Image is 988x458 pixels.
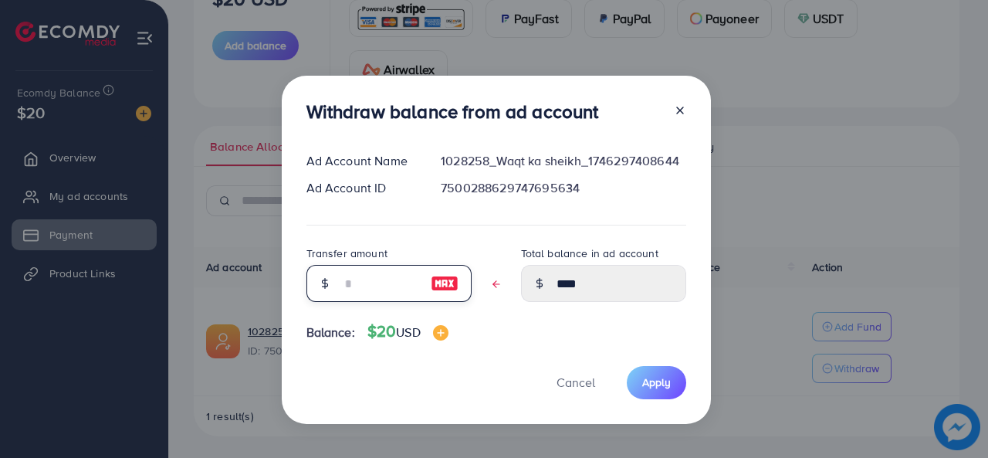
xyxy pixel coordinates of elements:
div: Ad Account ID [294,179,429,197]
span: Balance: [306,324,355,341]
span: Cancel [557,374,595,391]
span: Apply [642,375,671,390]
button: Cancel [537,366,614,399]
div: 7500288629747695634 [428,179,698,197]
button: Apply [627,366,686,399]
img: image [431,274,458,293]
div: Ad Account Name [294,152,429,170]
h4: $20 [367,322,448,341]
img: image [433,325,448,341]
label: Total balance in ad account [521,246,658,261]
span: USD [396,324,420,341]
div: 1028258_Waqt ka sheikh_1746297408644 [428,152,698,170]
label: Transfer amount [306,246,387,261]
h3: Withdraw balance from ad account [306,100,599,123]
